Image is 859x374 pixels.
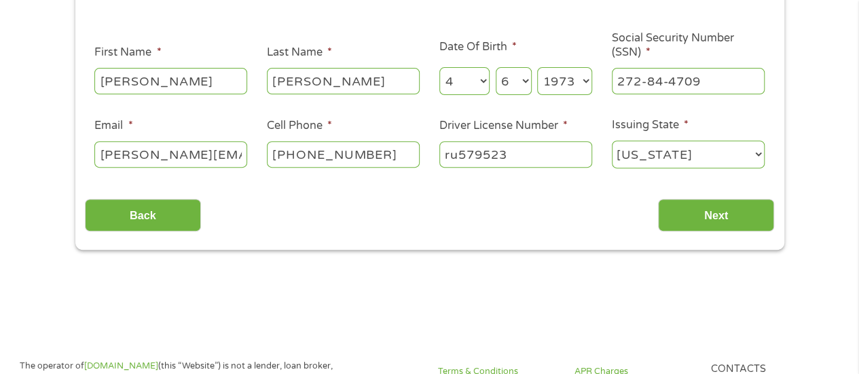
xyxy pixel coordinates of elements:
[84,360,158,371] a: [DOMAIN_NAME]
[267,119,332,133] label: Cell Phone
[439,40,517,54] label: Date Of Birth
[85,199,201,232] input: Back
[267,68,420,94] input: Smith
[612,68,765,94] input: 078-05-1120
[94,119,132,133] label: Email
[612,31,765,60] label: Social Security Number (SSN)
[658,199,774,232] input: Next
[94,45,161,60] label: First Name
[439,119,568,133] label: Driver License Number
[267,141,420,167] input: (541) 754-3010
[612,118,689,132] label: Issuing State
[267,45,332,60] label: Last Name
[94,141,247,167] input: john@gmail.com
[94,68,247,94] input: John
